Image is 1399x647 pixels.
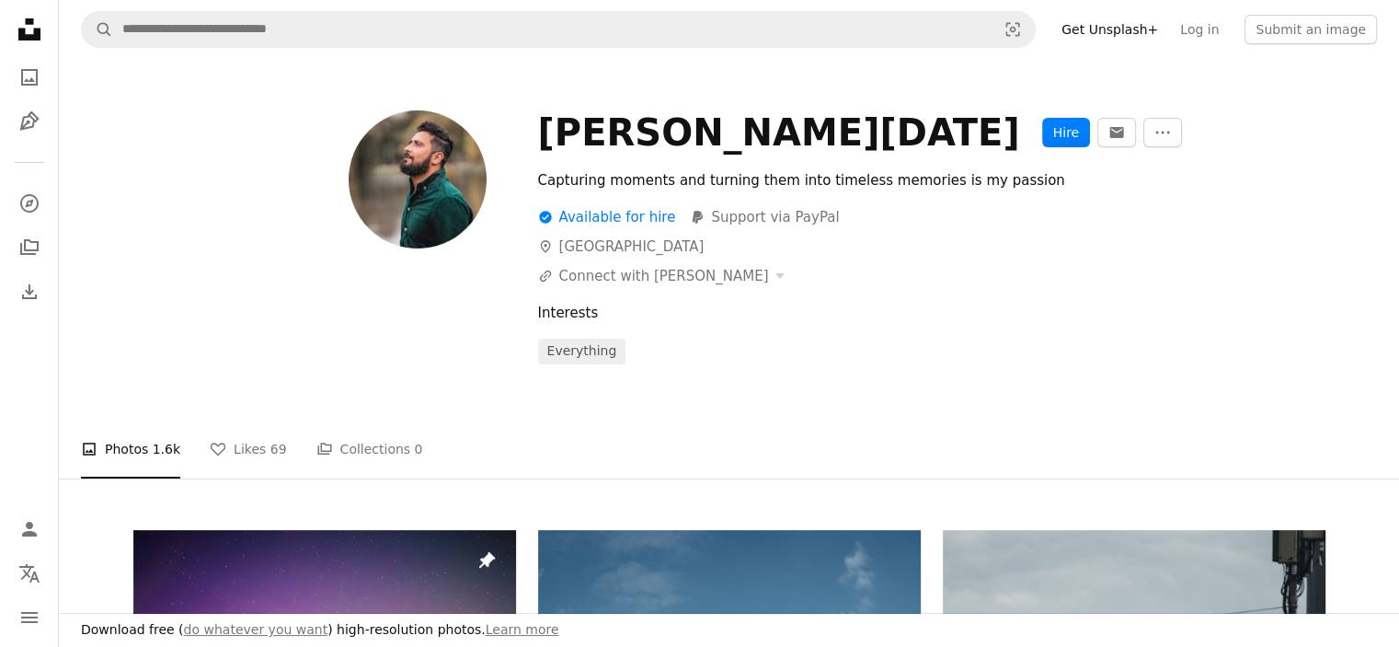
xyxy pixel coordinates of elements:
[270,439,287,459] span: 69
[316,420,423,479] a: Collections 0
[991,12,1035,47] button: Visual search
[1042,118,1090,147] button: Hire
[210,420,287,479] a: Likes 69
[1050,15,1169,44] a: Get Unsplash+
[11,11,48,52] a: Home — Unsplash
[81,11,1036,48] form: Find visuals sitewide
[1169,15,1230,44] a: Log in
[81,621,559,640] h3: Download free ( ) high-resolution photos.
[11,511,48,548] a: Log in / Sign up
[538,238,705,255] a: [GEOGRAPHIC_DATA]
[1244,15,1377,44] button: Submit an image
[11,229,48,266] a: Collections
[538,265,786,287] button: Connect with [PERSON_NAME]
[184,622,328,637] a: do whatever you want
[415,439,423,459] span: 0
[11,555,48,592] button: Language
[486,622,559,637] a: Learn more
[538,302,1325,324] div: Interests
[11,185,48,222] a: Explore
[11,59,48,96] a: Photos
[538,169,1089,191] div: Capturing moments and turning them into timeless memories is my passion
[690,206,839,228] a: Support via PayPal
[349,110,487,248] img: Avatar of user Omar Ramadan
[82,12,113,47] button: Search Unsplash
[11,599,48,636] button: Menu
[538,110,1020,155] div: [PERSON_NAME][DATE]
[1143,118,1182,147] button: More Actions
[538,339,626,364] a: Everything
[538,206,676,228] div: Available for hire
[11,273,48,310] a: Download History
[11,103,48,140] a: Illustrations
[1097,118,1136,147] button: Message Omar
